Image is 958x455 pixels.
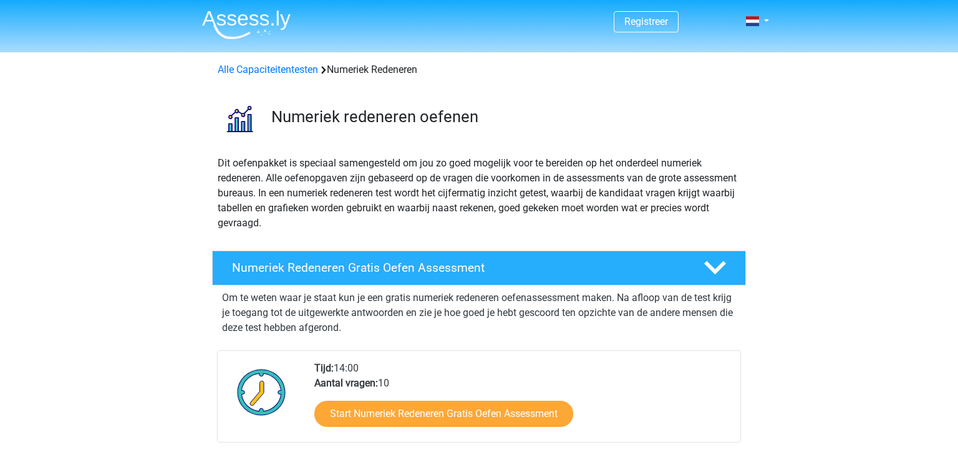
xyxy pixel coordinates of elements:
b: Aantal vragen: [314,377,378,389]
div: 14:00 10 [305,361,740,442]
div: Numeriek Redeneren [213,62,745,77]
a: Alle Capaciteitentesten [218,64,318,75]
h4: Numeriek Redeneren Gratis Oefen Assessment [232,261,684,275]
p: Dit oefenpakket is speciaal samengesteld om jou zo goed mogelijk voor te bereiden op het onderdee... [218,156,740,231]
a: Start Numeriek Redeneren Gratis Oefen Assessment [314,401,573,427]
h3: Numeriek redeneren oefenen [271,107,736,127]
img: Assessly [202,10,291,39]
img: Klok [230,361,293,423]
img: numeriek redeneren [213,92,266,145]
p: Om te weten waar je staat kun je een gratis numeriek redeneren oefenassessment maken. Na afloop v... [222,290,736,335]
a: Numeriek Redeneren Gratis Oefen Assessment [207,251,751,285]
a: Registreer [624,16,668,27]
b: Tijd: [314,362,334,374]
